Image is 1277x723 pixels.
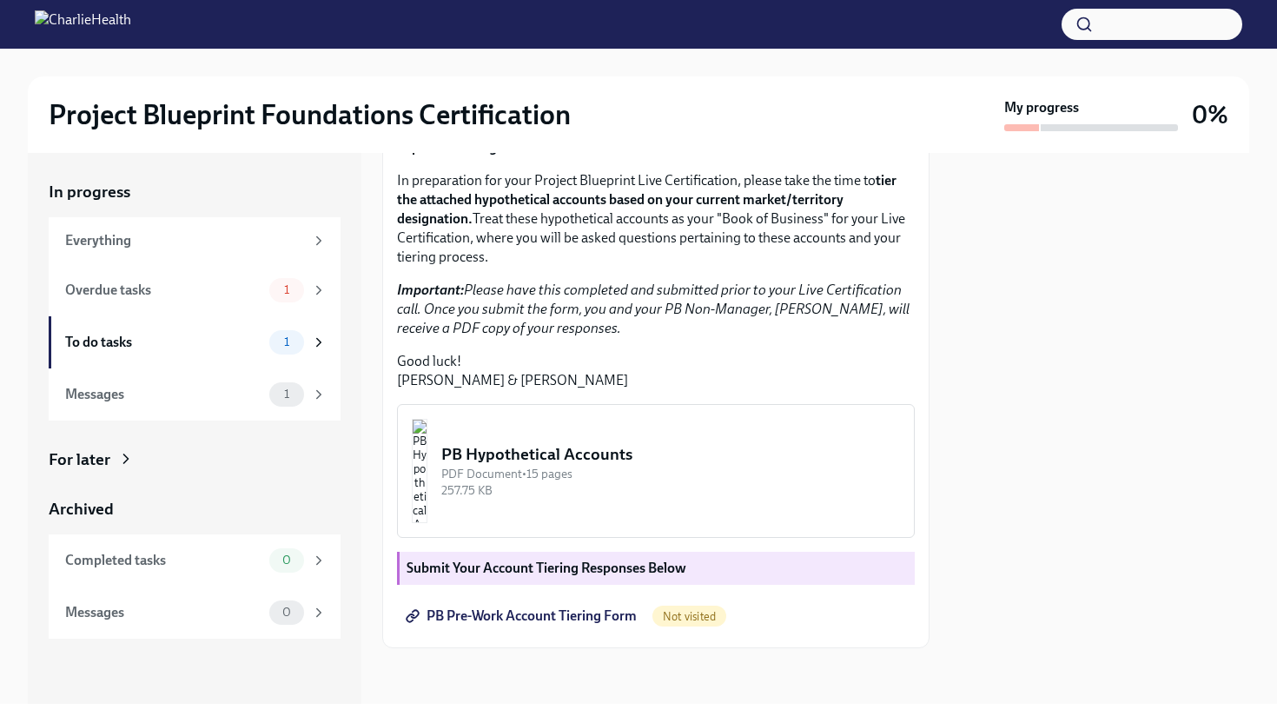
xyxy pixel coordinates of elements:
a: PB Pre-Work Account Tiering Form [397,599,649,633]
div: 257.75 KB [441,482,900,499]
div: Completed tasks [65,551,262,570]
a: Archived [49,498,341,521]
a: For later [49,448,341,471]
em: Please have this completed and submitted prior to your Live Certification call. Once you submit t... [397,282,910,336]
img: CharlieHealth [35,10,131,38]
a: Overdue tasks1 [49,264,341,316]
div: Messages [65,385,262,404]
div: PB Hypothetical Accounts [441,443,900,466]
a: In progress [49,181,341,203]
h3: 0% [1192,99,1228,130]
div: To do tasks [65,333,262,352]
div: For later [49,448,110,471]
button: PB Hypothetical AccountsPDF Document•15 pages257.75 KB [397,404,915,538]
div: PDF Document • 15 pages [441,466,900,482]
a: Completed tasks0 [49,534,341,587]
p: In preparation for your Project Blueprint Live Certification, please take the time to Treat these... [397,171,915,267]
img: PB Hypothetical Accounts [412,419,427,523]
span: 1 [274,335,300,348]
span: 0 [272,554,301,567]
p: Good luck! [PERSON_NAME] & [PERSON_NAME] [397,352,915,390]
h2: Project Blueprint Foundations Certification [49,97,571,132]
span: Not visited [652,610,726,623]
a: To do tasks1 [49,316,341,368]
span: 0 [272,606,301,619]
strong: My progress [1004,98,1079,117]
a: Messages0 [49,587,341,639]
strong: Important: [397,282,464,298]
a: Messages1 [49,368,341,421]
div: Overdue tasks [65,281,262,300]
span: 1 [274,283,300,296]
a: Everything [49,217,341,264]
strong: tier the attached hypothetical accounts based on your current market/territory designation. [397,172,897,227]
strong: Submit Your Account Tiering Responses Below [407,560,686,576]
div: Everything [65,231,304,250]
div: Messages [65,603,262,622]
span: 1 [274,388,300,401]
span: PB Pre-Work Account Tiering Form [409,607,637,625]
